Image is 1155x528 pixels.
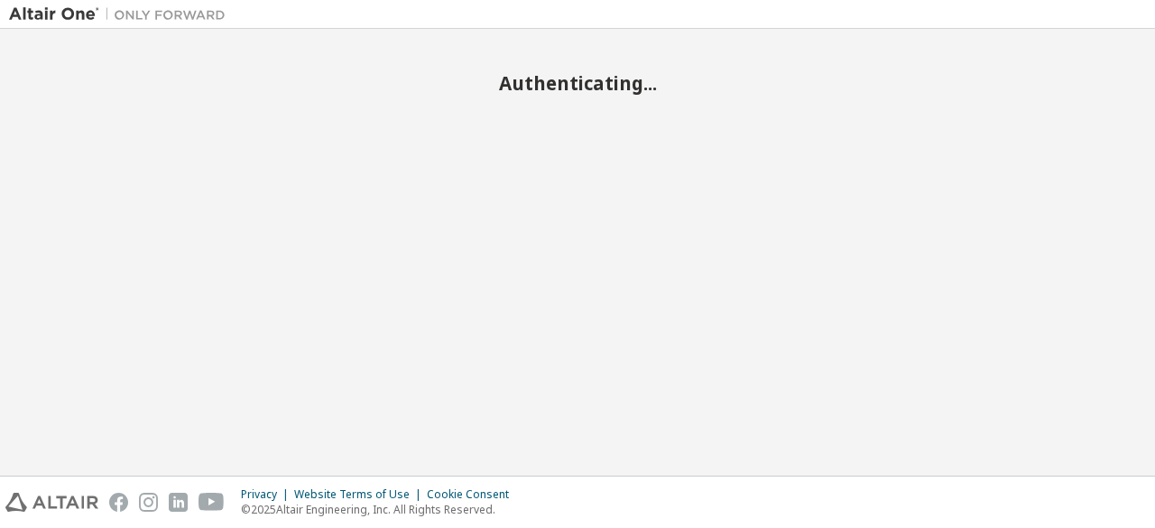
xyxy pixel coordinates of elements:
[169,493,188,512] img: linkedin.svg
[427,487,520,502] div: Cookie Consent
[109,493,128,512] img: facebook.svg
[199,493,225,512] img: youtube.svg
[5,493,98,512] img: altair_logo.svg
[241,502,520,517] p: © 2025 Altair Engineering, Inc. All Rights Reserved.
[139,493,158,512] img: instagram.svg
[294,487,427,502] div: Website Terms of Use
[241,487,294,502] div: Privacy
[9,5,235,23] img: Altair One
[9,71,1146,95] h2: Authenticating...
